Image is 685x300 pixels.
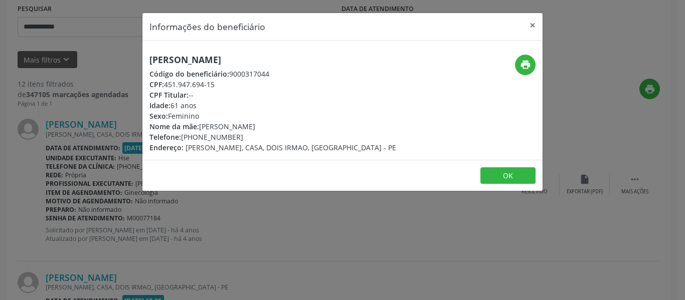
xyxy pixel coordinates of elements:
button: OK [480,167,536,184]
span: CPF: [149,80,164,89]
div: [PERSON_NAME] [149,121,396,132]
i: print [520,59,531,70]
div: 451.947.694-15 [149,79,396,90]
span: Sexo: [149,111,168,121]
div: Feminino [149,111,396,121]
div: -- [149,90,396,100]
h5: Informações do beneficiário [149,20,265,33]
span: Endereço: [149,143,184,152]
div: [PHONE_NUMBER] [149,132,396,142]
span: CPF Titular: [149,90,189,100]
span: Nome da mãe: [149,122,199,131]
button: print [515,55,536,75]
span: Telefone: [149,132,181,142]
div: 9000317044 [149,69,396,79]
span: [PERSON_NAME], CASA, DOIS IRMAO, [GEOGRAPHIC_DATA] - PE [186,143,396,152]
h5: [PERSON_NAME] [149,55,396,65]
button: Close [523,13,543,38]
div: 61 anos [149,100,396,111]
span: Código do beneficiário: [149,69,229,79]
span: Idade: [149,101,170,110]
